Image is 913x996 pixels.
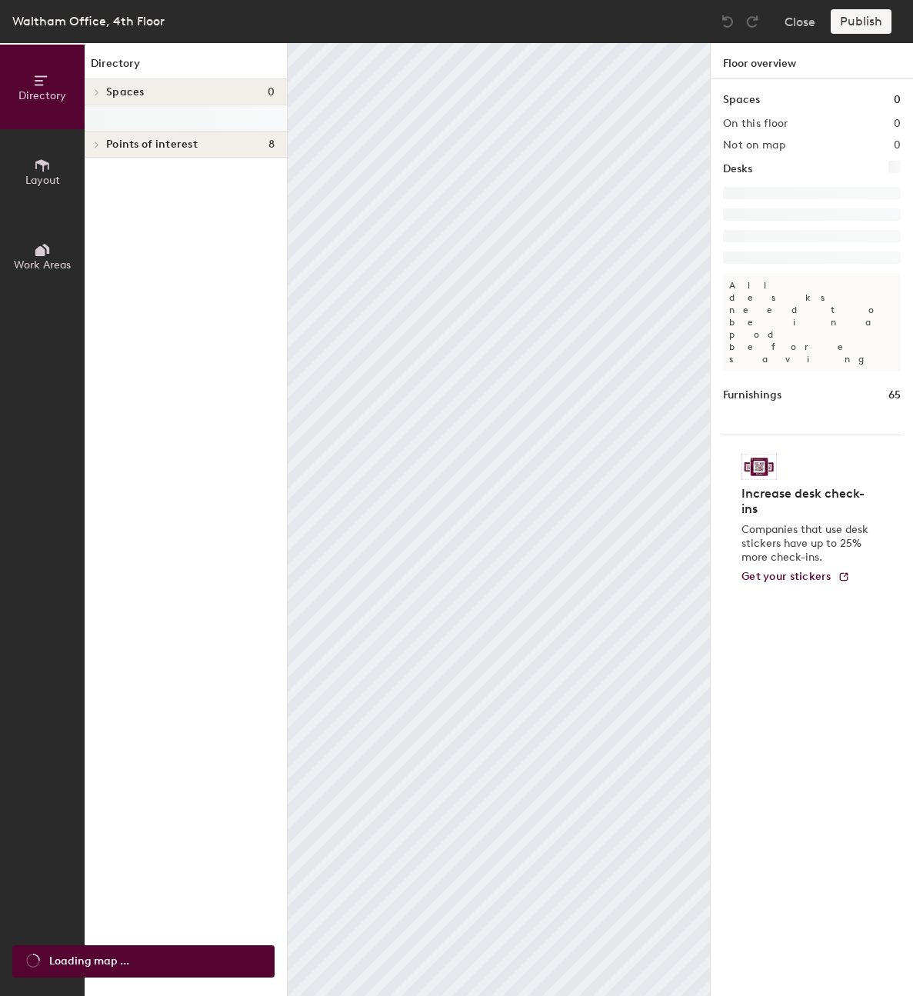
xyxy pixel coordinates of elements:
[12,12,165,31] div: Waltham Office, 4th Floor
[723,92,760,108] h1: Spaces
[741,523,873,565] p: Companies that use desk stickers have up to 25% more check-ins.
[894,118,901,130] h2: 0
[894,92,901,108] h1: 0
[723,139,785,152] h2: Not on map
[720,14,735,29] img: Undo
[711,43,913,79] h1: Floor overview
[288,43,711,996] canvas: Map
[723,161,752,178] h1: Desks
[268,138,275,151] span: 8
[18,89,66,102] span: Directory
[741,571,850,584] a: Get your stickers
[741,454,777,480] img: Sticker logo
[49,953,129,970] span: Loading map ...
[745,14,760,29] img: Redo
[723,118,788,130] h2: On this floor
[268,86,275,98] span: 0
[894,139,901,152] h2: 0
[741,486,873,517] h4: Increase desk check-ins
[741,570,831,583] span: Get your stickers
[723,387,781,404] h1: Furnishings
[85,55,287,79] h1: Directory
[888,387,901,404] h1: 65
[785,9,815,34] button: Close
[106,138,198,151] span: Points of interest
[14,258,71,271] span: Work Areas
[723,273,901,371] p: All desks need to be in a pod before saving
[25,174,60,187] span: Layout
[106,86,145,98] span: Spaces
